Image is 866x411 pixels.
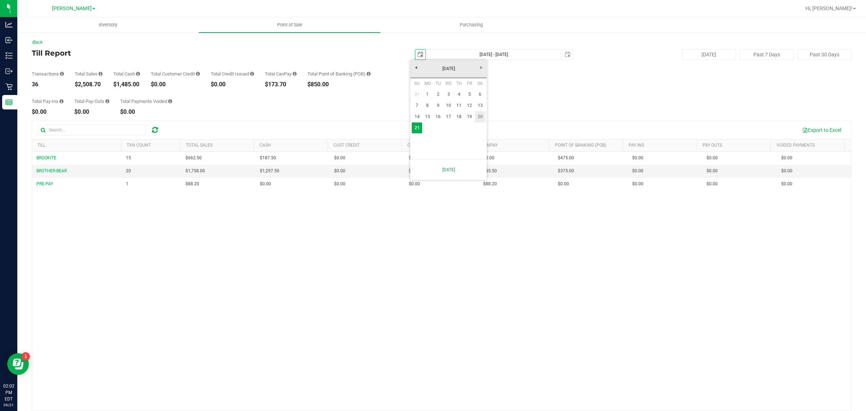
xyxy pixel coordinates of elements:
span: $88.20 [185,181,199,187]
div: Total Pay-Ins [32,99,64,104]
div: Total Payments Voided [120,99,172,104]
span: $0.00 [260,181,271,187]
a: Pay Outs [703,143,722,148]
span: $0.00 [781,181,792,187]
a: 16 [433,111,443,122]
a: [DATE] [414,162,483,177]
span: $375.00 [558,168,574,174]
div: Total CanPay [265,72,297,76]
inline-svg: Inbound [5,36,13,44]
span: $0.00 [334,181,345,187]
a: Previous [410,62,421,73]
a: Back [32,40,43,45]
i: Sum of all successful refund transaction amounts from purchase returns resulting in account credi... [250,72,254,76]
span: $1,758.00 [185,168,205,174]
div: $0.00 [120,109,172,115]
i: Sum of all successful, non-voided payment transaction amounts (excluding tips and transaction fee... [99,72,102,76]
i: Sum of all successful, non-voided cash payment transaction amounts (excluding tips and transactio... [136,72,140,76]
span: $0.00 [707,168,718,174]
a: Credit Issued [407,143,437,148]
i: Sum of all successful, non-voided payment transaction amounts using CanPay (as well as manual Can... [293,72,297,76]
th: Tuesday [433,78,443,89]
span: $0.00 [409,181,420,187]
i: Count of all successful payment transactions, possibly including voids, refunds, and cash-back fr... [60,72,64,76]
span: 15 [126,155,131,161]
span: Purchasing [450,22,493,28]
iframe: Resource center [7,353,29,375]
span: $0.00 [632,168,643,174]
a: Till [38,143,45,148]
a: 14 [412,111,422,122]
p: 02:02 PM EDT [3,383,14,402]
span: $0.00 [409,168,420,174]
a: 12 [464,100,475,111]
input: Search... [38,125,146,135]
span: Point of Sale [267,22,312,28]
span: $0.00 [781,155,792,161]
span: Inventory [89,22,127,28]
a: 19 [464,111,475,122]
span: $0.00 [632,181,643,187]
a: 6 [475,89,485,100]
i: Sum of all successful, non-voided payment transaction amounts using account credit as the payment... [196,72,200,76]
button: Export to Excel [797,124,846,136]
a: Voided Payments [777,143,815,148]
div: $173.70 [265,82,297,87]
span: $0.00 [781,168,792,174]
div: Total Sales [75,72,102,76]
a: Cash [259,143,271,148]
span: $0.00 [334,155,345,161]
span: $187.50 [260,155,276,161]
p: 09/21 [3,402,14,408]
span: $0.00 [409,155,420,161]
a: 20 [475,111,485,122]
inline-svg: Reports [5,99,13,106]
a: 8 [422,100,433,111]
a: 3 [443,89,454,100]
i: Sum of all cash pay-ins added to tills within the date range. [60,99,64,104]
th: Friday [464,78,475,89]
a: Cust Credit [333,143,360,148]
span: PRE-PAY [36,181,53,186]
th: Saturday [475,78,485,89]
div: 36 [32,82,64,87]
a: Purchasing [380,17,562,33]
a: 2 [433,89,443,100]
span: $0.00 [558,181,569,187]
i: Sum of all voided payment transaction amounts (excluding tips and transaction fees) within the da... [168,99,172,104]
a: 13 [475,100,485,111]
span: BROTHER-BEAR [36,168,67,173]
inline-svg: Outbound [5,68,13,75]
div: Total Point of Banking (POB) [307,72,371,76]
th: Sunday [412,78,422,89]
a: Pay Ins [629,143,644,148]
inline-svg: Analytics [5,21,13,28]
h4: Till Report [32,49,305,57]
span: $88.20 [483,181,497,187]
span: [PERSON_NAME] [52,5,92,12]
span: $662.50 [185,155,202,161]
button: [DATE] [682,49,736,60]
div: $1,485.00 [113,82,140,87]
a: 1 [422,89,433,100]
span: $85.50 [483,168,497,174]
a: 5 [464,89,475,100]
button: Past 30 Days [797,49,852,60]
div: Total Credit Issued [211,72,254,76]
a: 4 [454,89,464,100]
a: CanPay [481,143,498,148]
span: BROOKITE [36,155,56,160]
td: Current focused date is Sunday, September 21, 2025 [412,122,422,134]
button: Past 7 Days [740,49,794,60]
span: $1,297.50 [260,168,279,174]
span: $0.00 [707,155,718,161]
div: $0.00 [32,109,64,115]
iframe: Resource center unread badge [21,352,30,361]
span: $0.00 [632,155,643,161]
a: 17 [443,111,454,122]
a: 10 [443,100,454,111]
span: $475.00 [558,155,574,161]
span: $0.00 [707,181,718,187]
span: select [563,49,573,60]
